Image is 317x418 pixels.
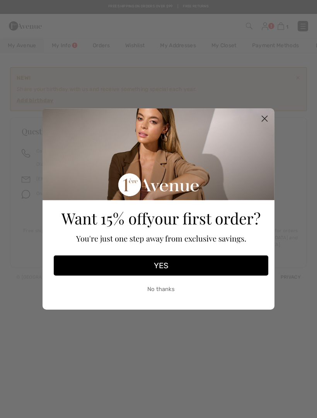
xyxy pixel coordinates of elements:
span: your first order? [147,208,261,228]
button: YES [54,255,268,276]
button: Close dialog [258,112,271,125]
span: Want 15% off [61,208,147,228]
button: No thanks [54,279,268,299]
span: You're just one step away from exclusive savings. [76,233,246,243]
